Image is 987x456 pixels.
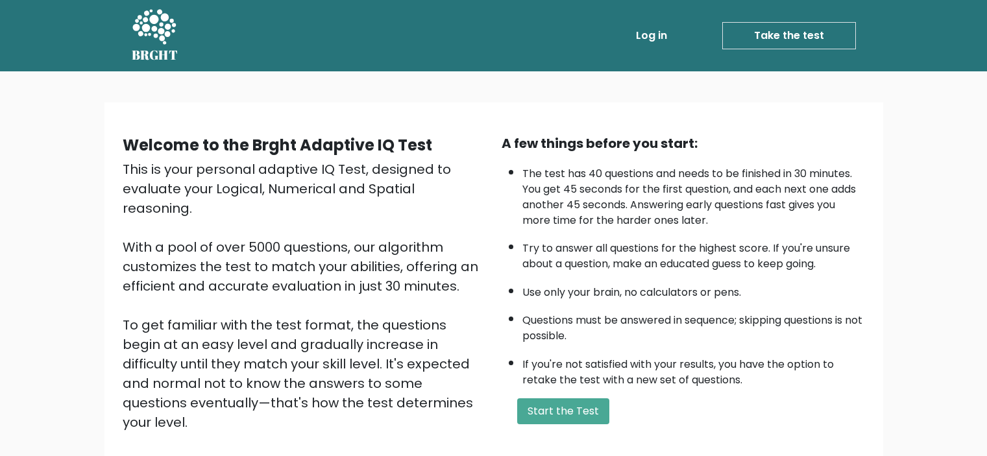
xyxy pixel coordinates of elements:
b: Welcome to the Brght Adaptive IQ Test [123,134,432,156]
a: Take the test [722,22,856,49]
li: Try to answer all questions for the highest score. If you're unsure about a question, make an edu... [522,234,865,272]
li: Use only your brain, no calculators or pens. [522,278,865,300]
div: A few things before you start: [502,134,865,153]
h5: BRGHT [132,47,178,63]
button: Start the Test [517,398,609,424]
a: Log in [631,23,672,49]
li: If you're not satisfied with your results, you have the option to retake the test with a new set ... [522,350,865,388]
li: The test has 40 questions and needs to be finished in 30 minutes. You get 45 seconds for the firs... [522,160,865,228]
a: BRGHT [132,5,178,66]
li: Questions must be answered in sequence; skipping questions is not possible. [522,306,865,344]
